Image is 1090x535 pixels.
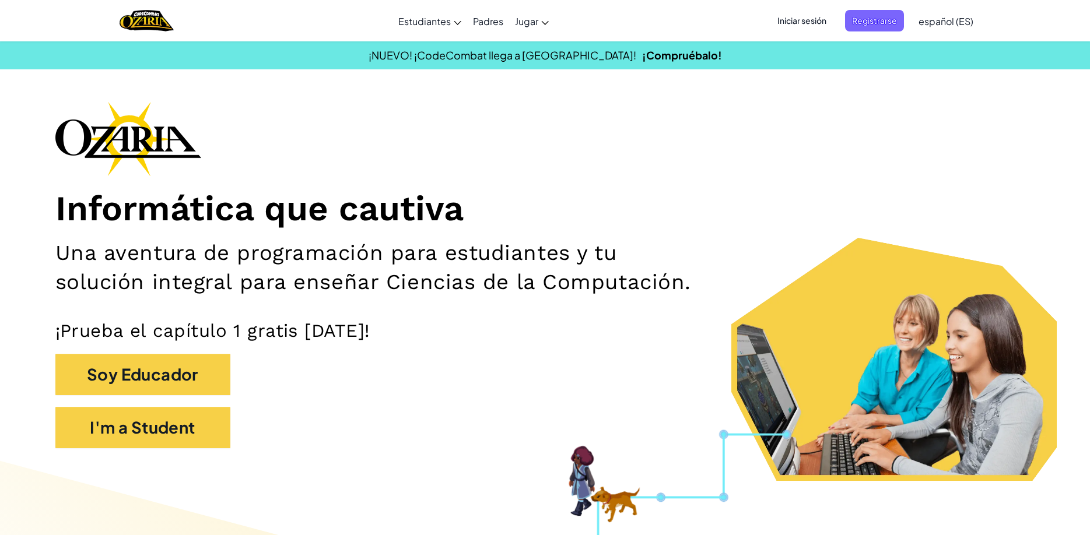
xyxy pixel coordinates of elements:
a: ¡Compruébalo! [642,48,722,62]
a: Padres [467,5,509,37]
p: ¡Prueba el capítulo 1 gratis [DATE]! [55,319,1035,342]
img: Home [120,9,174,33]
img: Ozaria branding logo [55,101,201,176]
h2: Una aventura de programación para estudiantes y tu solución integral para enseñar Ciencias de la ... [55,238,712,296]
span: Jugar [515,15,538,27]
button: Registrarse [845,10,904,31]
button: I'm a Student [55,407,230,448]
span: Estudiantes [398,15,451,27]
button: Soy Educador [55,354,230,395]
button: Iniciar sesión [770,10,833,31]
a: Jugar [509,5,555,37]
a: español (ES) [913,5,979,37]
a: Ozaria by CodeCombat logo [120,9,174,33]
span: español (ES) [919,15,973,27]
a: Estudiantes [392,5,467,37]
h1: Informática que cautiva [55,188,1035,230]
span: ¡NUEVO! ¡CodeCombat llega a [GEOGRAPHIC_DATA]! [369,48,636,62]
